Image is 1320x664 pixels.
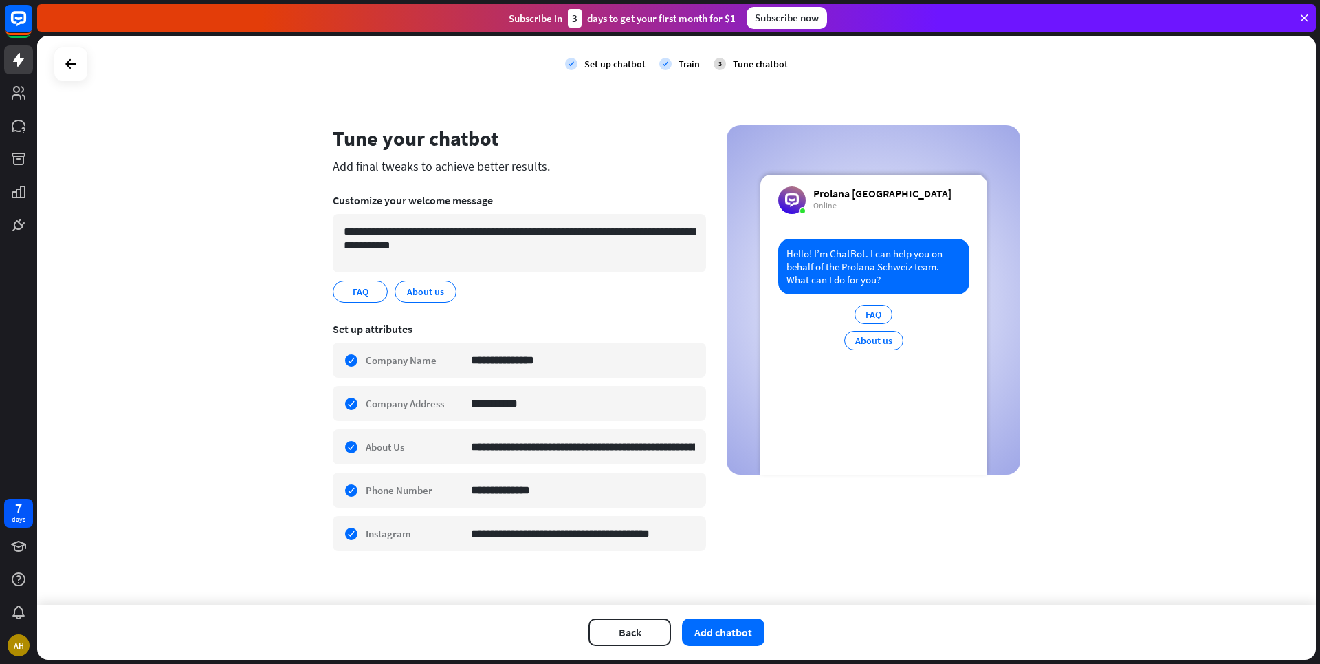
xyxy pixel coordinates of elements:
div: Set up chatbot [584,58,646,70]
div: FAQ [855,305,892,324]
div: Hello! I’m ChatBot. I can help you on behalf of the Prolana Schweiz team. What can I do for you? [778,239,969,294]
span: About us [406,284,445,299]
button: Back [588,619,671,646]
div: Tune chatbot [733,58,788,70]
button: Add chatbot [682,619,764,646]
div: Train [679,58,700,70]
i: check [659,58,672,70]
div: Set up attributes [333,322,706,336]
a: 7 days [4,499,33,528]
div: Subscribe now [747,7,827,29]
div: Prolana [GEOGRAPHIC_DATA] [813,186,951,200]
div: AH [8,634,30,656]
div: 3 [568,9,582,28]
div: Tune your chatbot [333,125,706,151]
div: Customize your welcome message [333,193,706,207]
div: days [12,515,25,524]
div: 7 [15,502,22,515]
i: check [565,58,577,70]
div: 3 [714,58,726,70]
div: Subscribe in days to get your first month for $1 [509,9,736,28]
button: Open LiveChat chat widget [11,6,52,47]
div: Online [813,200,951,211]
span: FAQ [351,284,370,299]
div: Add final tweaks to achieve better results. [333,158,706,174]
div: About us [844,331,903,350]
